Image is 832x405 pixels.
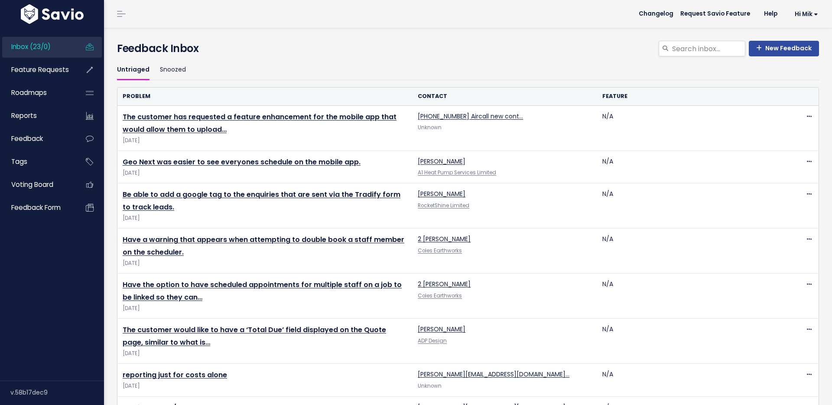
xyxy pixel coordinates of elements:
span: [DATE] [123,136,407,145]
a: [PERSON_NAME][EMAIL_ADDRESS][DOMAIN_NAME]… [418,370,569,379]
a: Request Savio Feature [673,7,757,20]
span: Hi Mik [795,11,818,17]
input: Search inbox... [671,41,745,56]
a: Help [757,7,784,20]
span: Inbox (23/0) [11,42,51,51]
a: New Feedback [749,41,819,56]
th: Problem [117,88,413,105]
span: Tags [11,157,27,166]
span: [DATE] [123,304,407,313]
span: Reports [11,111,37,120]
a: Coles Earthworks [418,247,462,254]
span: Roadmaps [11,88,47,97]
a: Reports [2,106,72,126]
a: Have a warning that appears when attempting to double book a staff member on the scheduler. [123,235,404,257]
span: [DATE] [123,349,407,358]
a: A1 Heat Pump Services Limited [418,169,496,176]
td: N/A [597,106,782,151]
a: [PHONE_NUMBER] Aircall new cont… [418,112,523,121]
span: Feature Requests [11,65,69,74]
a: Snoozed [160,60,186,80]
a: Hi Mik [784,7,825,21]
a: [PERSON_NAME] [418,157,465,166]
span: Unknown [418,382,442,389]
a: Inbox (23/0) [2,37,72,57]
span: Feedback form [11,203,61,212]
span: Changelog [639,11,673,17]
a: Roadmaps [2,83,72,103]
span: Feedback [11,134,43,143]
a: Geo Next was easier to see everyones schedule on the mobile app. [123,157,361,167]
td: N/A [597,151,782,183]
a: 2 [PERSON_NAME] [418,235,471,243]
a: Be able to add a google tag to the enquiries that are sent via the Tradify form to track leads. [123,189,400,212]
span: Voting Board [11,180,53,189]
img: logo-white.9d6f32f41409.svg [19,4,86,24]
a: Feedback form [2,198,72,218]
a: Feature Requests [2,60,72,80]
span: [DATE] [123,259,407,268]
td: N/A [597,319,782,364]
a: The customer has requested a feature enhancement for the mobile app that would allow them to upload… [123,112,396,134]
a: Feedback [2,129,72,149]
span: [DATE] [123,214,407,223]
a: reporting just for costs alone [123,370,227,380]
th: Feature [597,88,782,105]
span: Unknown [418,124,442,131]
a: RocketShine Limited [418,202,469,209]
a: Voting Board [2,175,72,195]
th: Contact [413,88,597,105]
a: Tags [2,152,72,172]
a: [PERSON_NAME] [418,325,465,333]
a: ADP Design [418,337,447,344]
td: N/A [597,274,782,319]
td: N/A [597,183,782,229]
div: v.58b17dec9 [10,381,104,404]
td: N/A [597,364,782,396]
a: 2 [PERSON_NAME] [418,280,471,288]
a: [PERSON_NAME] [418,189,465,198]
span: [DATE] [123,169,407,178]
ul: Filter feature requests [117,60,819,80]
a: The customer would like to have a ‘Total Due’ field displayed on the Quote page, similar to what is… [123,325,386,347]
a: Untriaged [117,60,149,80]
a: Have the option to have scheduled appointments for multiple staff on a job to be linked so they can… [123,280,402,302]
a: Coles Earthworks [418,292,462,299]
span: [DATE] [123,382,407,391]
h4: Feedback Inbox [117,41,819,56]
td: N/A [597,229,782,274]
